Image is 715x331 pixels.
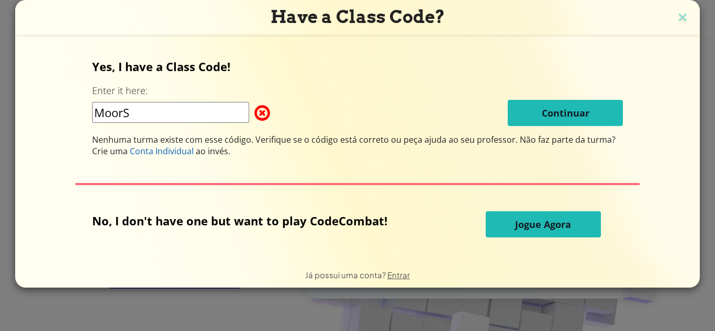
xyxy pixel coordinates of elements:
[92,134,520,145] span: Nenhuma turma existe com esse código. Verifique se o código está correto ou peça ajuda ao seu pro...
[92,59,623,74] p: Yes, I have a Class Code!
[515,218,571,231] span: Jogue Agora
[194,145,230,157] span: ao invés.
[542,107,589,119] span: Continuar
[271,6,445,27] span: Have a Class Code?
[92,213,411,229] p: No, I don't have one but want to play CodeCombat!
[676,10,689,26] img: close icon
[130,145,194,157] span: Conta Individual
[92,134,616,157] span: Não faz parte da turma? Crie uma
[92,84,148,97] label: Enter it here:
[508,100,623,126] button: Continuar
[305,270,387,280] span: Já possui uma conta?
[486,211,601,237] button: Jogue Agora
[387,270,410,280] a: Entrar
